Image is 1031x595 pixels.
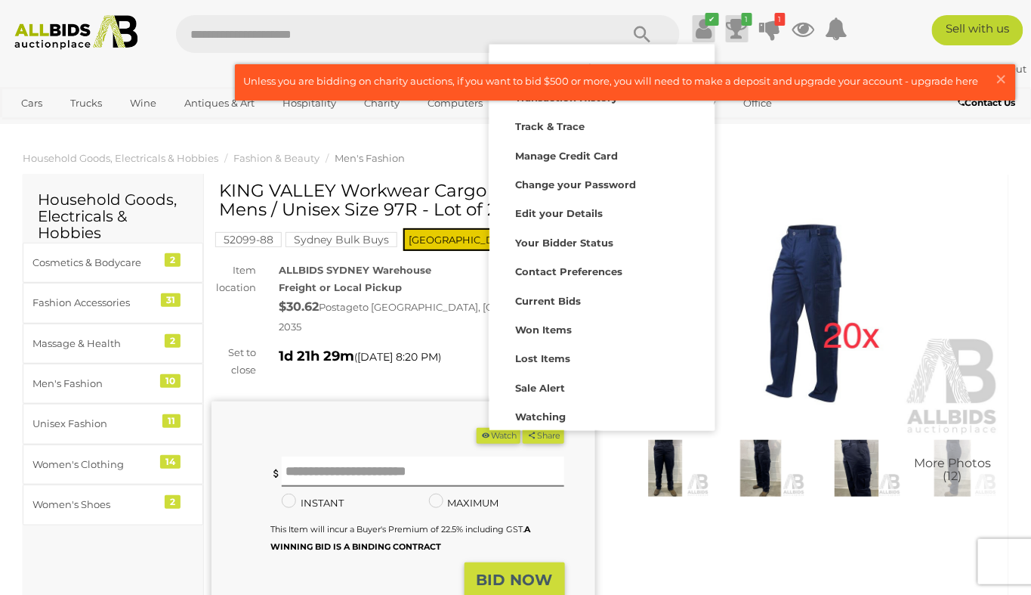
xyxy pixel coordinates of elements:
a: Cosmetics & Bodycare 2 [23,243,203,283]
a: Contact Preferences [489,256,715,284]
img: Allbids.com.au [8,15,145,50]
a: theozstore [911,63,978,75]
div: Postage [279,296,595,336]
strong: BID NOW [477,571,553,589]
strong: Freight or Local Pickup [279,281,403,293]
strong: Manage Credit Card [516,150,619,162]
strong: Your account is up to date [516,62,655,74]
div: 31 [161,293,181,307]
strong: Sale Alert [516,382,566,394]
strong: Current Bids [516,295,582,307]
button: Search [604,15,680,53]
img: KING VALLEY Workwear Cargo Pants Mens / Unisex Size 97R - Lot of 20 [813,440,901,497]
span: × [995,64,1008,94]
div: Fashion Accessories [32,294,157,311]
span: | [978,63,981,75]
a: Trucks [60,91,112,116]
a: 1 [759,15,782,42]
a: 1 [726,15,749,42]
strong: Lost Items [516,352,571,364]
i: ✔ [705,13,719,26]
a: Charity [354,91,409,116]
span: to [GEOGRAPHIC_DATA], [GEOGRAPHIC_DATA], 2035 [279,301,593,333]
a: Household Goods, Electricals & Hobbies [23,152,218,164]
strong: $30.62 [279,299,319,314]
a: Men's Fashion [335,152,405,164]
strong: Watching [516,411,566,423]
b: Contact Us [958,97,1016,108]
button: Watch [477,428,520,444]
div: Women's Shoes [32,496,157,513]
label: MAXIMUM [429,494,499,512]
strong: theozstore [911,63,976,75]
i: 1 [742,13,752,26]
button: Share [523,428,564,444]
div: 11 [162,414,181,428]
a: Sydney Bulk Buys [286,234,397,246]
a: Women's Shoes 2 [23,485,203,525]
a: Wine [120,91,166,116]
div: Item location [200,262,268,297]
a: Lost Items [489,342,715,371]
a: Your Consignments [489,429,715,458]
a: Change your Password [489,169,715,197]
img: KING VALLEY Workwear Cargo Pants Mens / Unisex Size 97R - Lot of 20 [618,189,1002,436]
img: KING VALLEY Workwear Cargo Pants Mens / Unisex Size 97R - Lot of 20 [909,440,997,497]
strong: Track & Trace [516,120,585,132]
a: Sell with us [932,15,1024,45]
a: Hospitality [273,91,346,116]
a: Track & Trace [489,110,715,139]
div: 2 [165,334,181,348]
div: 10 [160,374,181,388]
div: 14 [160,455,181,469]
a: More Photos(12) [909,440,997,497]
div: Cosmetics & Bodycare [32,254,157,271]
strong: Change your Password [516,178,637,191]
a: Massage & Health 2 [23,324,203,364]
span: [DATE] 8:20 PM [358,350,439,364]
div: Men's Fashion [32,375,157,392]
li: Watch this item [477,428,520,444]
a: Sign Out [983,63,1027,75]
a: Watching [489,401,715,429]
a: Women's Clothing 14 [23,445,203,485]
span: [GEOGRAPHIC_DATA] [403,228,521,251]
a: Sports [11,116,62,141]
a: 52099-88 [215,234,282,246]
a: Fashion Accessories 31 [23,283,203,323]
img: KING VALLEY Workwear Cargo Pants Mens / Unisex Size 97R - Lot of 20 [717,440,805,497]
span: ( ) [355,351,442,363]
strong: Your Bidder Status [516,237,614,249]
a: Your account is up to date [489,52,715,81]
small: This Item will incur a Buyer's Premium of 22.5% including GST. [270,524,530,552]
a: Unisex Fashion 11 [23,404,203,444]
b: A WINNING BID IS A BINDING CONTRACT [270,524,530,552]
a: Sale Alert [489,372,715,401]
div: Unisex Fashion [32,415,157,432]
img: KING VALLEY Workwear Cargo Pants Mens / Unisex Size 97R - Lot of 20 [622,440,710,497]
div: Women's Clothing [32,456,157,473]
a: Manage Credit Card [489,140,715,169]
a: Fashion & Beauty [233,152,319,164]
a: Computers [418,91,492,116]
div: 2 [165,253,181,267]
div: 2 [165,495,181,509]
a: Antiques & Art [174,91,264,116]
mark: 52099-88 [215,232,282,247]
a: Won Items [489,314,715,342]
h2: Household Goods, Electricals & Hobbies [38,191,188,241]
a: Office [734,91,783,116]
a: Your Bidder Status [489,227,715,256]
span: More Photos (12) [915,457,992,483]
a: Current Bids [489,285,715,314]
a: Cars [11,91,52,116]
strong: ALLBIDS SYDNEY Warehouse [279,264,432,276]
h1: KING VALLEY Workwear Cargo Pants Mens / Unisex Size 97R - Lot of 20 [219,181,591,220]
label: INSTANT [282,494,344,512]
strong: Won Items [516,324,573,336]
div: Set to close [200,344,268,380]
a: Edit your Details [489,197,715,226]
a: Contact Us [958,95,1020,111]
